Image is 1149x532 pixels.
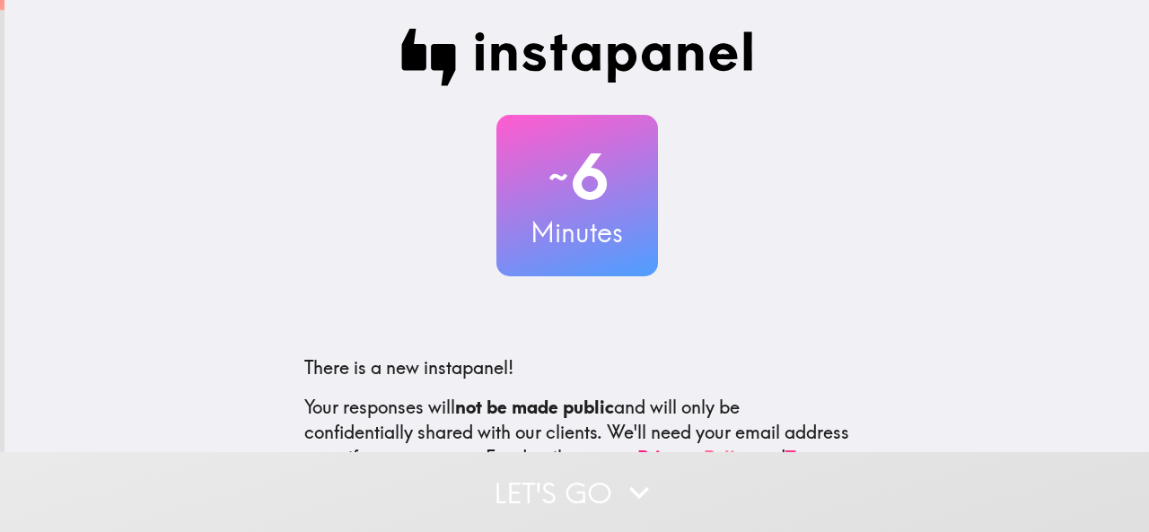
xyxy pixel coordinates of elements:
span: ~ [546,150,571,204]
a: Privacy Policy [637,446,754,468]
span: There is a new instapanel! [304,356,513,379]
a: Terms [785,446,836,468]
p: Your responses will and will only be confidentially shared with our clients. We'll need your emai... [304,395,850,470]
h2: 6 [496,140,658,214]
img: Instapanel [401,29,753,86]
b: not be made public [455,396,614,418]
h3: Minutes [496,214,658,251]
